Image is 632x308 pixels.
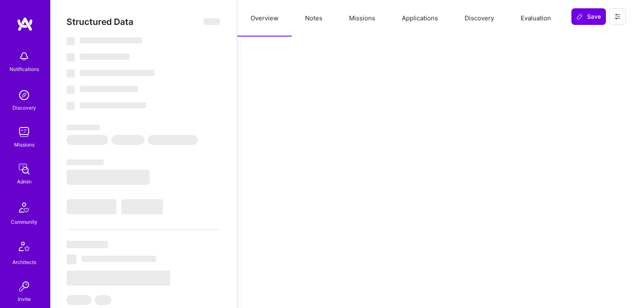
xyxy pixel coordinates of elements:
span: Structured Data [66,17,133,27]
span: ‌ [80,102,146,108]
img: Architects [14,238,34,258]
span: ‌ [66,86,75,94]
span: ‌ [80,86,138,92]
div: Community [11,218,37,226]
span: ‌ [66,53,75,61]
span: ‌ [66,69,75,78]
span: ‌ [66,159,104,165]
span: ‌ [80,70,155,76]
span: ‌ [204,18,220,25]
img: bell [16,48,32,65]
span: ‌ [66,271,170,286]
span: ‌ [66,135,108,145]
span: ‌ [66,241,108,248]
button: Save [571,8,606,25]
span: ‌ [66,37,75,45]
span: Save [576,12,601,21]
img: discovery [16,87,32,103]
div: Architects [12,258,36,266]
span: ‌ [66,295,91,305]
img: logo [17,17,33,32]
span: ‌ [66,199,116,214]
img: Invite [16,278,32,295]
div: Discovery [12,103,36,112]
div: Admin [17,177,32,186]
span: ‌ [66,125,100,130]
span: ‌ [111,135,145,145]
span: ‌ [66,102,75,110]
span: ‌ [80,54,130,60]
span: ‌ [80,37,142,44]
img: Community [14,198,34,218]
div: Missions [14,140,34,149]
span: ‌ [121,199,163,214]
img: admin teamwork [16,161,32,177]
div: Invite [18,295,31,303]
span: ‌ [81,256,156,262]
span: ‌ [66,170,150,185]
span: ‌ [95,295,111,305]
img: teamwork [16,124,32,140]
span: ‌ [148,135,198,145]
div: Notifications [10,65,39,73]
span: ‌ [66,254,76,264]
